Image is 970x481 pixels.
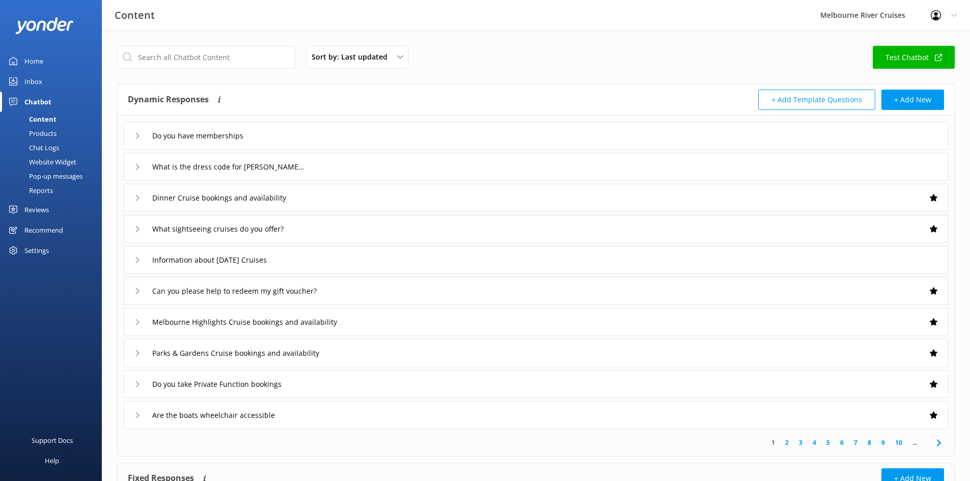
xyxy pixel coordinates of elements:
[808,438,821,447] a: 4
[24,71,42,92] div: Inbox
[24,51,43,71] div: Home
[312,51,394,63] span: Sort by: Last updated
[6,126,57,140] div: Products
[6,183,102,197] a: Reports
[881,90,944,110] button: + Add New
[24,240,49,261] div: Settings
[873,46,955,69] a: Test Chatbot
[6,112,102,126] a: Content
[24,92,51,112] div: Chatbot
[780,438,794,447] a: 2
[128,90,209,110] h4: Dynamic Responses
[890,438,907,447] a: 10
[849,438,863,447] a: 7
[24,200,49,220] div: Reviews
[45,450,59,471] div: Help
[6,155,76,169] div: Website Widget
[6,140,59,155] div: Chat Logs
[15,17,74,34] img: yonder-white-logo.png
[6,140,102,155] a: Chat Logs
[6,169,102,183] a: Pop-up messages
[32,430,73,450] div: Support Docs
[835,438,849,447] a: 6
[766,438,780,447] a: 1
[821,438,835,447] a: 5
[6,169,82,183] div: Pop-up messages
[6,112,57,126] div: Content
[863,438,876,447] a: 8
[115,7,155,23] h3: Content
[758,90,875,110] button: + Add Template Questions
[6,126,102,140] a: Products
[24,220,63,240] div: Recommend
[907,438,922,447] span: ...
[6,183,53,197] div: Reports
[117,46,295,69] input: Search all Chatbot Content
[794,438,808,447] a: 3
[876,438,890,447] a: 9
[6,155,102,169] a: Website Widget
